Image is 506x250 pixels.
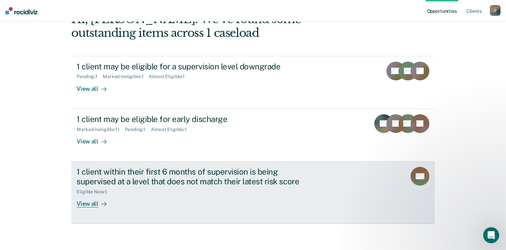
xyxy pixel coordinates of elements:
[125,127,151,132] div: Pending : 1
[151,127,192,132] div: Almost Eligible : 1
[5,7,38,14] img: Recidiviz
[77,74,103,79] div: Pending : 1
[77,62,312,71] div: 1 client may be eligible for a supervision level downgrade
[77,79,114,92] div: View all
[77,114,312,124] div: 1 client may be eligible for early discharge
[490,5,501,16] button: O
[71,162,434,224] a: 1 client within their first 6 months of supervision is being supervised at a level that does not ...
[103,74,149,79] div: Marked Ineligible : 1
[77,167,312,186] div: 1 client within their first 6 months of supervision is being supervised at a level that does not ...
[71,12,362,40] div: Hi, [PERSON_NAME]. We’ve found some outstanding items across 1 caseload
[483,227,499,243] iframe: Intercom live chat
[71,109,434,162] a: 1 client may be eligible for early dischargeMarked Ineligible:11Pending:1Almost Eligible:1View all
[77,127,125,132] div: Marked Ineligible : 11
[71,56,434,109] a: 1 client may be eligible for a supervision level downgradePending:1Marked Ineligible:1Almost Elig...
[149,74,190,79] div: Almost Eligible : 1
[77,194,114,207] div: View all
[77,189,112,195] div: Eligible Now : 1
[77,132,114,145] div: View all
